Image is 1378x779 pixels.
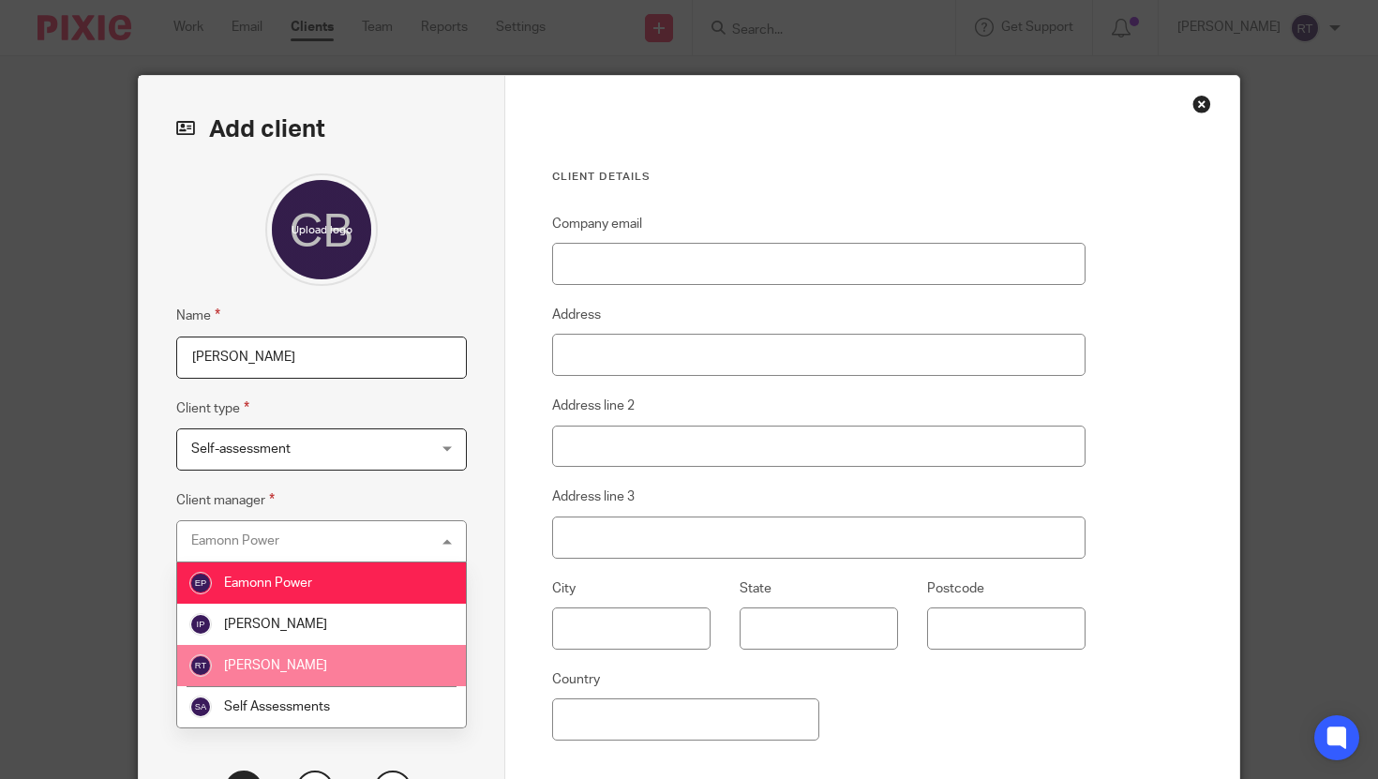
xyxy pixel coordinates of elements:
[189,696,212,718] img: svg%3E
[224,700,330,713] span: Self Assessments
[552,306,601,324] label: Address
[224,577,312,590] span: Eamonn Power
[191,534,279,547] div: Eamonn Power
[552,170,1086,185] h3: Client details
[552,579,576,598] label: City
[552,487,635,506] label: Address line 3
[552,397,635,415] label: Address line 2
[224,659,327,672] span: [PERSON_NAME]
[927,579,984,598] label: Postcode
[740,579,771,598] label: State
[176,397,249,419] label: Client type
[552,670,600,689] label: Country
[189,572,212,594] img: svg%3E
[552,215,642,233] label: Company email
[1192,95,1211,113] div: Close this dialog window
[191,442,291,456] span: Self-assessment
[189,654,212,677] img: svg%3E
[176,113,467,145] h2: Add client
[176,305,220,326] label: Name
[224,618,327,631] span: [PERSON_NAME]
[176,489,275,511] label: Client manager
[189,613,212,636] img: svg%3E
